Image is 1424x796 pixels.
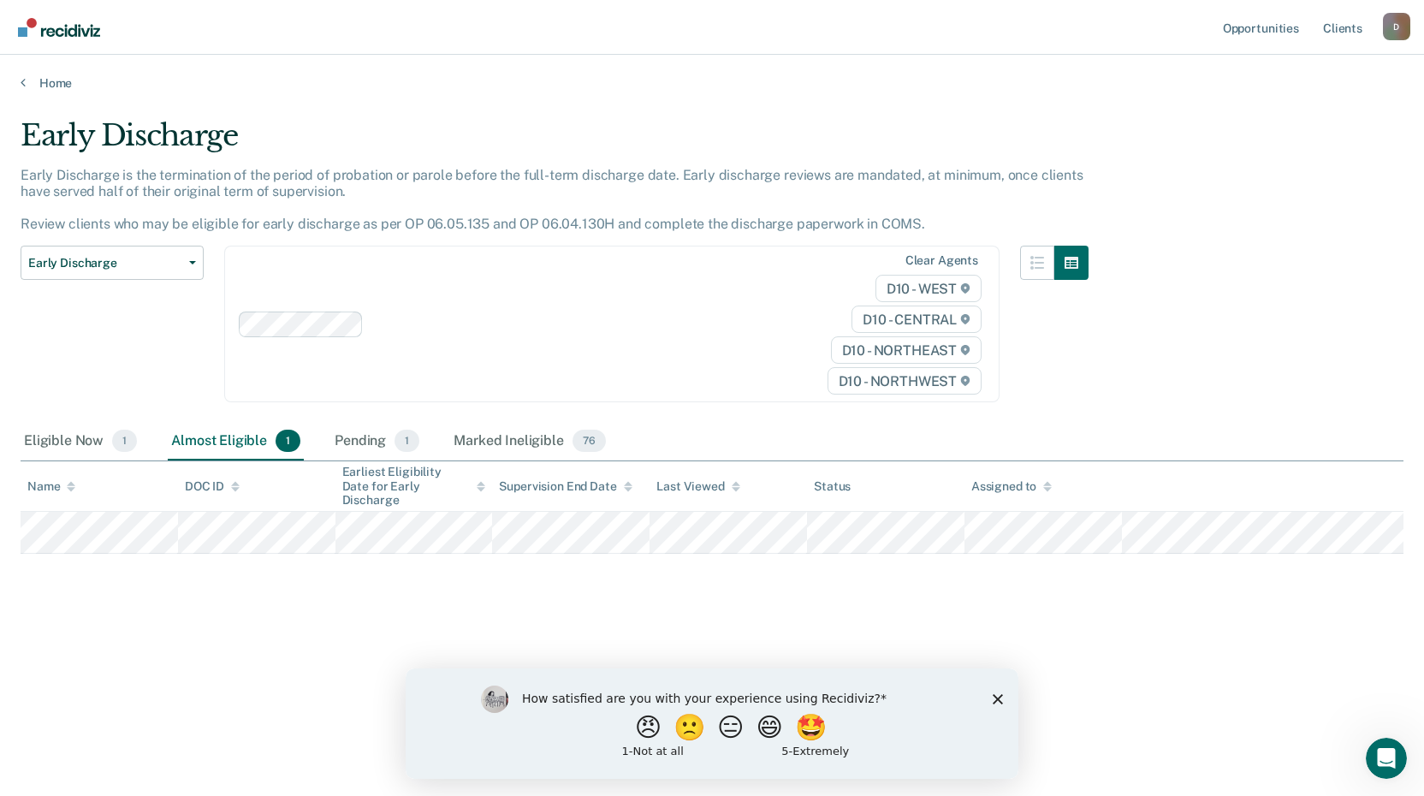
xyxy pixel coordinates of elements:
[875,275,982,302] span: D10 - WEST
[573,430,606,452] span: 76
[331,423,423,460] div: Pending1
[828,367,982,395] span: D10 - NORTHWEST
[814,479,851,494] div: Status
[276,430,300,452] span: 1
[21,246,204,280] button: Early Discharge
[18,18,100,37] img: Recidiviz
[499,479,632,494] div: Supervision End Date
[656,479,739,494] div: Last Viewed
[831,336,982,364] span: D10 - NORTHEAST
[21,423,140,460] div: Eligible Now1
[168,423,304,460] div: Almost Eligible1
[395,430,419,452] span: 1
[905,253,978,268] div: Clear agents
[851,306,982,333] span: D10 - CENTRAL
[21,167,1083,233] p: Early Discharge is the termination of the period of probation or parole before the full-term disc...
[971,479,1052,494] div: Assigned to
[112,430,137,452] span: 1
[27,479,75,494] div: Name
[450,423,608,460] div: Marked Ineligible76
[21,75,1403,91] a: Home
[1366,738,1407,779] iframe: Intercom live chat
[1383,13,1410,40] button: Profile dropdown button
[1383,13,1410,40] div: D
[21,118,1089,167] div: Early Discharge
[406,668,1018,779] iframe: Survey by Kim from Recidiviz
[28,256,182,270] span: Early Discharge
[185,479,240,494] div: DOC ID
[342,465,486,508] div: Earliest Eligibility Date for Early Discharge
